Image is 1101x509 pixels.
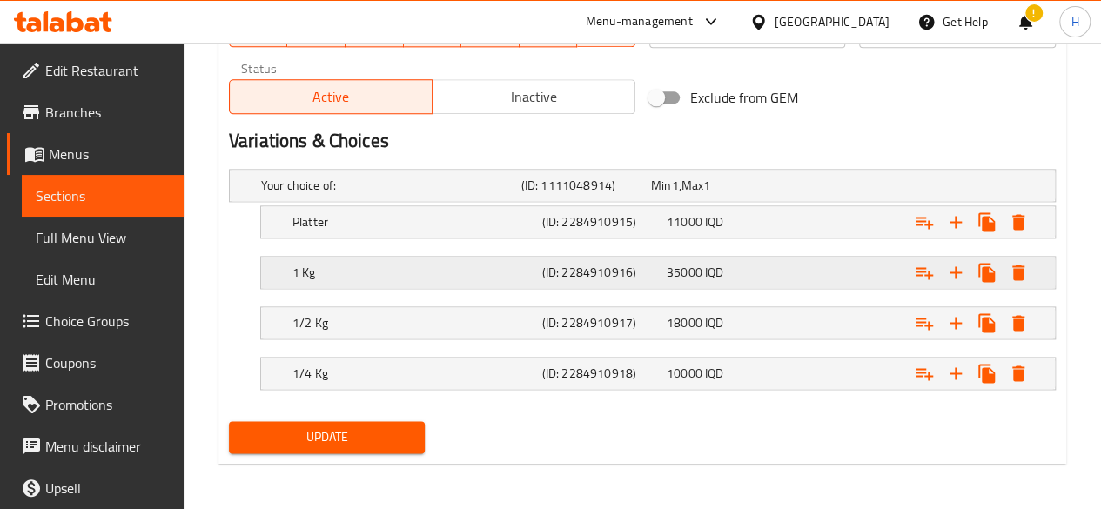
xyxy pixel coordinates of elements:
button: Add choice group [909,206,940,238]
span: Menu disclaimer [45,436,170,457]
div: [GEOGRAPHIC_DATA] [775,12,890,31]
h5: Your choice of: [261,177,514,194]
h5: (ID: 2284910917) [542,314,660,332]
button: Delete Platter [1003,206,1034,238]
h5: 1/4 Kg [292,365,535,382]
h5: (ID: 2284910916) [542,264,660,281]
span: IQD [705,311,723,334]
a: Upsell [7,467,184,509]
span: Sections [36,185,170,206]
span: 11000 [667,211,702,233]
button: Delete 1/2 Kg [1003,307,1034,338]
span: 18000 [667,311,702,334]
button: Add choice group [909,307,940,338]
h5: 1/2 Kg [292,314,535,332]
button: Add new choice [940,307,971,338]
span: 1 [703,174,710,197]
div: Expand [261,358,1055,389]
span: Coupons [45,352,170,373]
button: Clone new choice [971,206,1003,238]
span: Full Menu View [36,227,170,248]
a: Full Menu View [22,217,184,258]
button: Clone new choice [971,307,1003,338]
a: Coupons [7,342,184,384]
span: Upsell [45,478,170,499]
span: Promotions [45,394,170,415]
div: Expand [261,307,1055,338]
button: Inactive [432,79,635,114]
button: Update [229,421,426,453]
span: H [1071,12,1078,31]
span: Update [243,426,412,448]
h2: Variations & Choices [229,128,1056,154]
a: Branches [7,91,184,133]
h5: Platter [292,213,535,231]
div: Expand [261,206,1055,238]
span: Exclude from GEM [690,87,798,108]
a: Menus [7,133,184,175]
span: IQD [705,362,723,385]
span: 10000 [667,362,702,385]
button: Active [229,79,433,114]
button: Add new choice [940,206,971,238]
button: Add choice group [909,358,940,389]
span: 1 [671,174,678,197]
h5: (ID: 2284910915) [542,213,660,231]
button: Add new choice [940,358,971,389]
span: Max [681,174,703,197]
span: Min [651,174,671,197]
span: 35000 [667,261,702,284]
button: Clone new choice [971,358,1003,389]
span: Branches [45,102,170,123]
a: Edit Menu [22,258,184,300]
a: Edit Restaurant [7,50,184,91]
button: Delete 1 Kg [1003,257,1034,288]
span: Edit Restaurant [45,60,170,81]
h5: (ID: 1111048914) [521,177,644,194]
span: Menus [49,144,170,164]
div: Expand [261,257,1055,288]
a: Choice Groups [7,300,184,342]
a: Sections [22,175,184,217]
span: Inactive [440,84,628,110]
a: Promotions [7,384,184,425]
div: Menu-management [586,11,693,32]
span: Active [237,84,426,110]
button: Clone new choice [971,257,1003,288]
button: Add choice group [909,257,940,288]
h5: (ID: 2284910918) [542,365,660,382]
button: Delete 1/4 Kg [1003,358,1034,389]
a: Menu disclaimer [7,425,184,467]
span: IQD [705,261,723,284]
button: Add new choice [940,257,971,288]
h5: 1 Kg [292,264,535,281]
span: Edit Menu [36,269,170,290]
div: Expand [230,170,1055,201]
span: Choice Groups [45,311,170,332]
div: , [651,177,774,194]
span: IQD [705,211,723,233]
